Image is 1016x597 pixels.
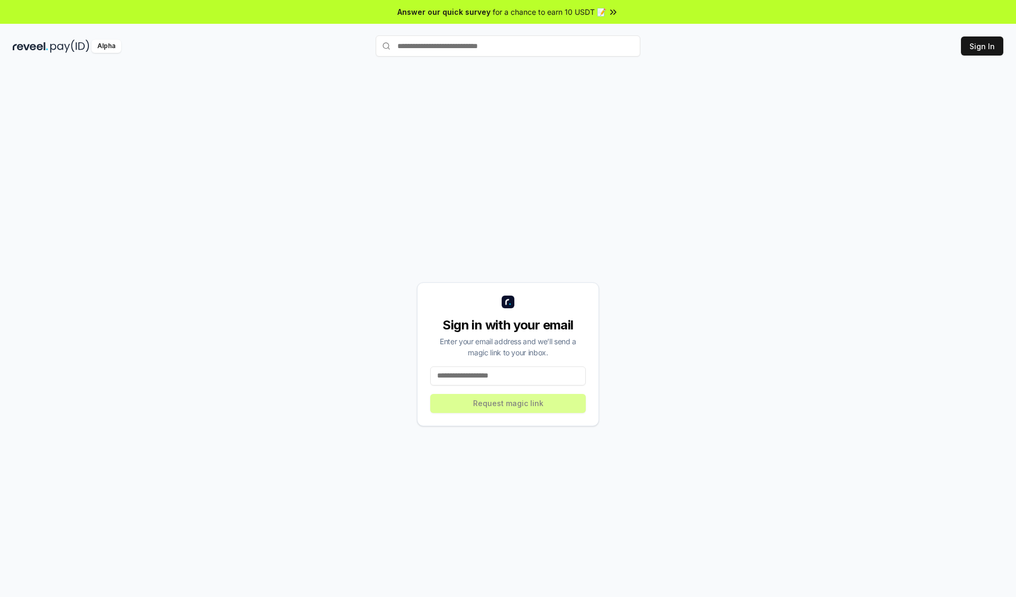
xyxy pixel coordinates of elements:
div: Alpha [92,40,121,53]
img: pay_id [50,40,89,53]
div: Sign in with your email [430,317,586,334]
img: reveel_dark [13,40,48,53]
span: for a chance to earn 10 USDT 📝 [493,6,606,17]
button: Sign In [961,36,1003,56]
div: Enter your email address and we’ll send a magic link to your inbox. [430,336,586,358]
img: logo_small [502,296,514,308]
span: Answer our quick survey [397,6,491,17]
